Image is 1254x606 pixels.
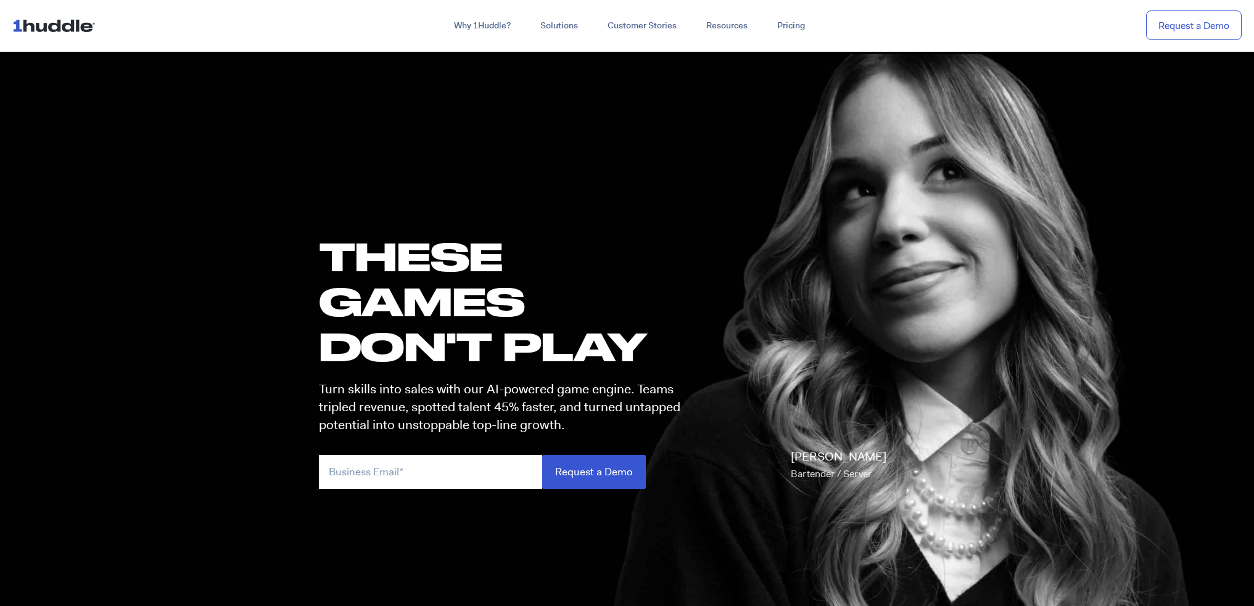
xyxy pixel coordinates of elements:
a: Customer Stories [593,15,691,37]
input: Request a Demo [542,455,646,489]
p: Turn skills into sales with our AI-powered game engine. Teams tripled revenue, spotted talent 45%... [319,380,691,435]
span: Bartender / Server [791,467,872,480]
a: Pricing [762,15,820,37]
h1: these GAMES DON'T PLAY [319,234,691,369]
a: Resources [691,15,762,37]
input: Business Email* [319,455,542,489]
a: Why 1Huddle? [439,15,526,37]
img: ... [12,14,101,37]
p: [PERSON_NAME] [791,448,886,483]
a: Solutions [526,15,593,37]
a: Request a Demo [1146,10,1242,41]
